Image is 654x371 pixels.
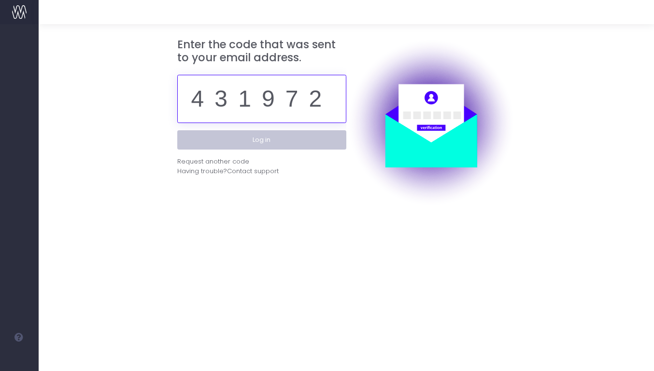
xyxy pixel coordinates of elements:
div: Request another code [177,157,249,166]
img: auth.png [346,38,515,207]
button: Log in [177,130,346,150]
div: Having trouble? [177,166,346,176]
h3: Enter the code that was sent to your email address. [177,38,346,65]
span: Contact support [227,166,279,176]
img: images/default_profile_image.png [12,352,27,366]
